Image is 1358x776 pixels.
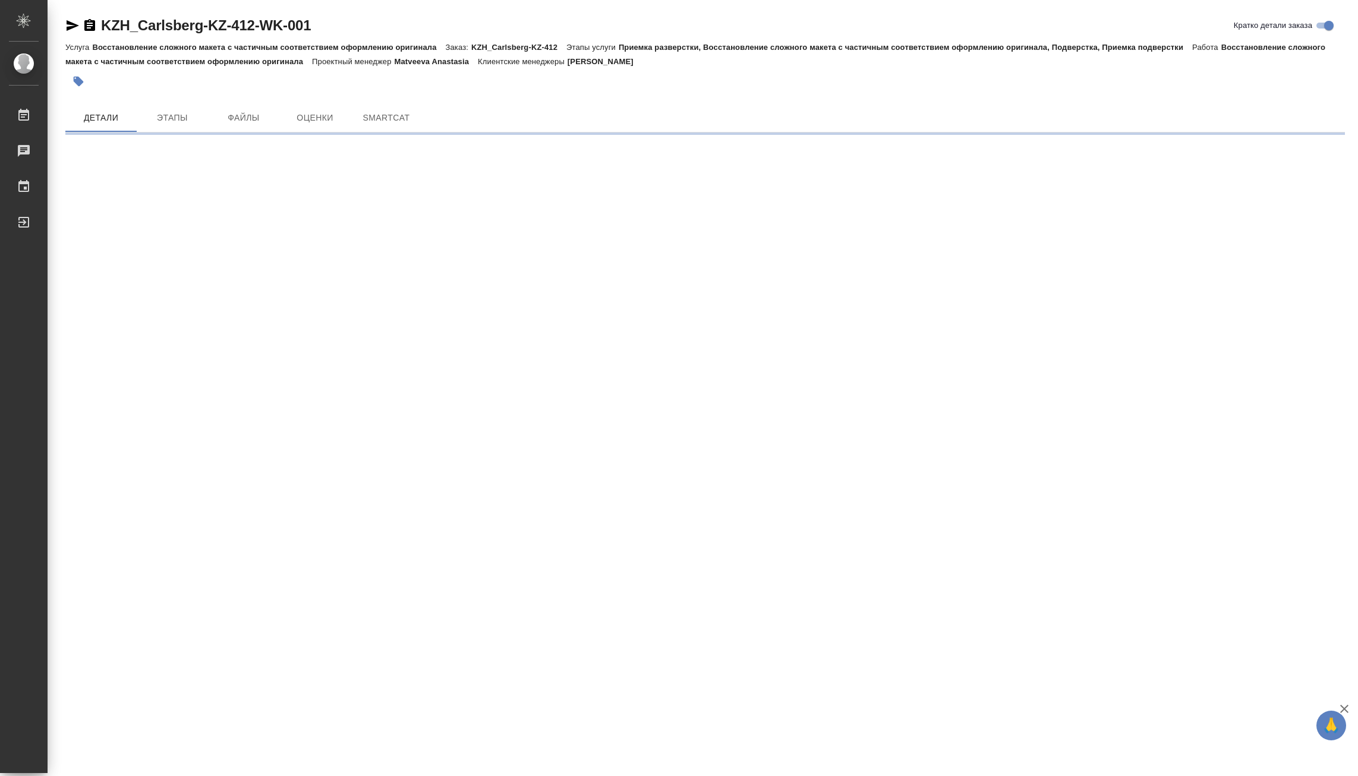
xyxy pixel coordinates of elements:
[144,111,201,125] span: Этапы
[568,57,642,66] p: [PERSON_NAME]
[471,43,566,52] p: KZH_Carlsberg-KZ-412
[478,57,568,66] p: Клиентские менеджеры
[73,111,130,125] span: Детали
[395,57,478,66] p: Matveeva Anastasia
[101,17,311,33] a: KZH_Carlsberg-KZ-412-WK-001
[92,43,445,52] p: Восстановление сложного макета с частичным соответствием оформлению оригинала
[566,43,619,52] p: Этапы услуги
[65,68,92,94] button: Добавить тэг
[215,111,272,125] span: Файлы
[312,57,394,66] p: Проектный менеджер
[65,43,92,52] p: Услуга
[65,18,80,33] button: Скопировать ссылку для ЯМессенджера
[1192,43,1221,52] p: Работа
[1316,711,1346,740] button: 🙏
[1234,20,1312,31] span: Кратко детали заказа
[286,111,344,125] span: Оценки
[83,18,97,33] button: Скопировать ссылку
[358,111,415,125] span: SmartCat
[446,43,471,52] p: Заказ:
[619,43,1192,52] p: Приемка разверстки, Восстановление сложного макета с частичным соответствием оформлению оригинала...
[1321,713,1341,738] span: 🙏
